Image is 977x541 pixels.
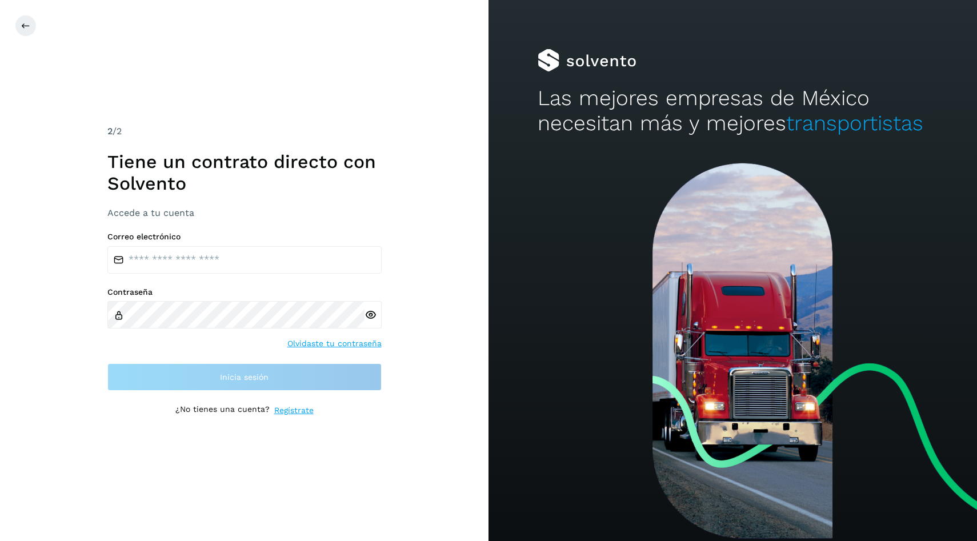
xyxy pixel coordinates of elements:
[274,404,314,416] a: Regístrate
[786,111,923,135] span: transportistas
[107,232,382,242] label: Correo electrónico
[107,207,382,218] h3: Accede a tu cuenta
[175,404,270,416] p: ¿No tienes una cuenta?
[107,151,382,195] h1: Tiene un contrato directo con Solvento
[107,287,382,297] label: Contraseña
[220,373,269,381] span: Inicia sesión
[107,126,113,137] span: 2
[538,86,928,137] h2: Las mejores empresas de México necesitan más y mejores
[107,125,382,138] div: /2
[287,338,382,350] a: Olvidaste tu contraseña
[107,363,382,391] button: Inicia sesión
